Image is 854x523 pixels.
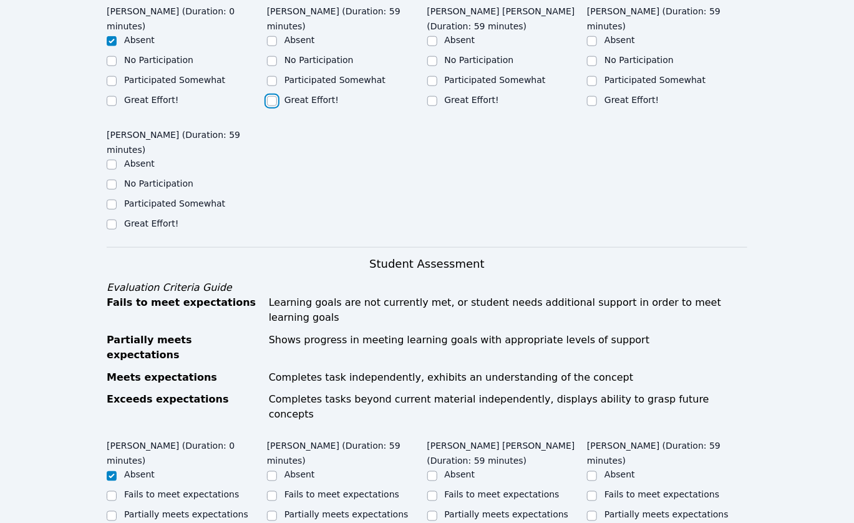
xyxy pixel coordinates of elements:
[124,178,193,188] label: No Participation
[445,75,546,85] label: Participated Somewhat
[445,490,560,500] label: Fails to meet expectations
[124,75,225,85] label: Participated Somewhat
[445,470,475,480] label: Absent
[269,333,747,363] div: Shows progress in meeting learning goals with appropriate levels of support
[284,75,386,85] label: Participated Somewhat
[269,370,747,385] div: Completes task independently, exhibits an understanding of the concept
[124,510,248,520] label: Partially meets expectations
[107,435,267,469] legend: [PERSON_NAME] (Duration: 0 minutes)
[284,55,354,65] label: No Participation
[107,255,747,273] h3: Student Assessment
[124,35,155,45] label: Absent
[604,470,635,480] label: Absent
[604,490,719,500] label: Fails to meet expectations
[107,295,261,325] div: Fails to meet expectations
[427,435,588,469] legend: [PERSON_NAME] [PERSON_NAME] (Duration: 59 minutes)
[124,95,178,105] label: Great Effort!
[587,435,747,469] legend: [PERSON_NAME] (Duration: 59 minutes)
[107,333,261,363] div: Partially meets expectations
[284,490,399,500] label: Fails to meet expectations
[107,280,747,295] div: Evaluation Criteria Guide
[284,35,315,45] label: Absent
[284,510,409,520] label: Partially meets expectations
[445,35,475,45] label: Absent
[269,295,747,325] div: Learning goals are not currently met, or student needs additional support in order to meet learni...
[604,75,706,85] label: Participated Somewhat
[124,198,225,208] label: Participated Somewhat
[267,435,427,469] legend: [PERSON_NAME] (Duration: 59 minutes)
[107,370,261,385] div: Meets expectations
[604,510,729,520] label: Partially meets expectations
[107,393,261,423] div: Exceeds expectations
[445,510,569,520] label: Partially meets expectations
[124,55,193,65] label: No Participation
[124,218,178,228] label: Great Effort!
[604,35,635,45] label: Absent
[124,470,155,480] label: Absent
[124,490,239,500] label: Fails to meet expectations
[124,159,155,169] label: Absent
[604,55,674,65] label: No Participation
[445,55,514,65] label: No Participation
[107,124,267,157] legend: [PERSON_NAME] (Duration: 59 minutes)
[284,95,339,105] label: Great Effort!
[604,95,659,105] label: Great Effort!
[445,95,499,105] label: Great Effort!
[269,393,747,423] div: Completes tasks beyond current material independently, displays ability to grasp future concepts
[284,470,315,480] label: Absent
